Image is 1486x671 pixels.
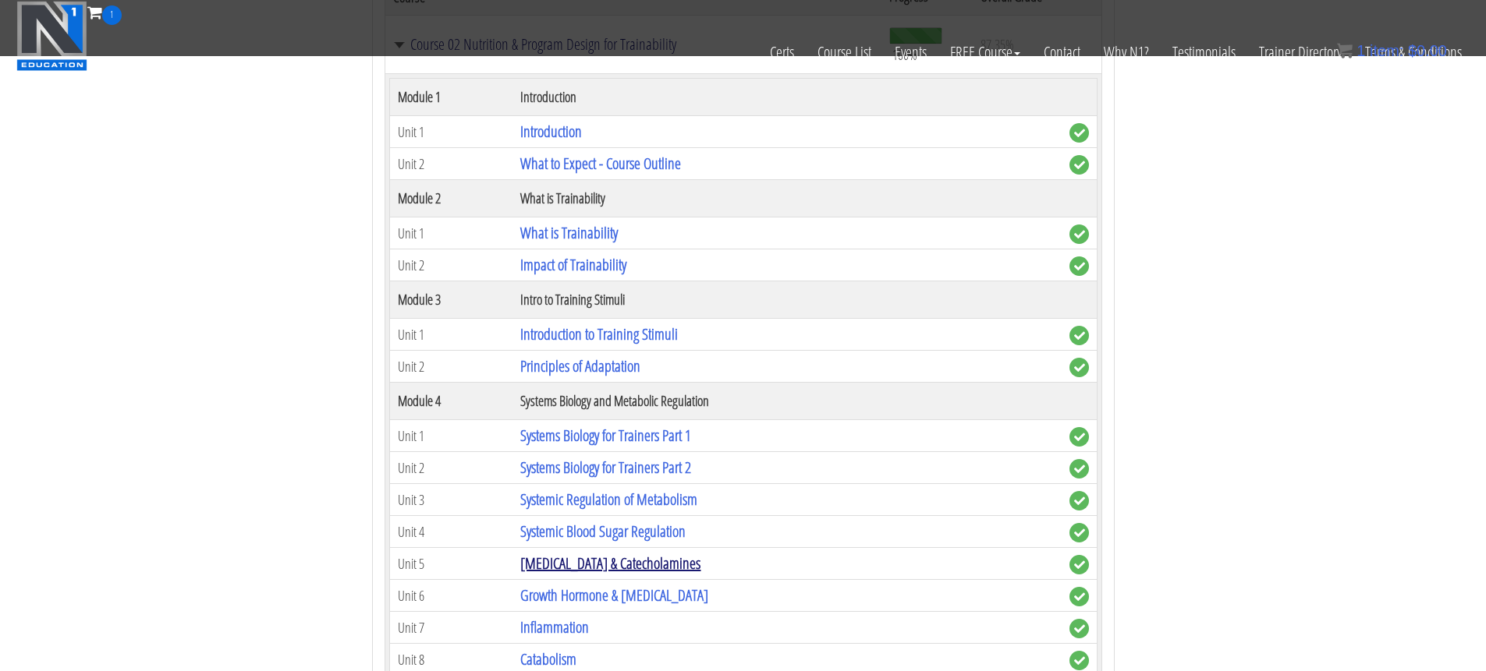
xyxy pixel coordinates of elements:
th: Intro to Training Stimuli [512,281,1061,319]
span: complete [1069,256,1089,276]
a: Systems Biology for Trainers Part 2 [520,457,691,478]
a: Growth Hormone & [MEDICAL_DATA] [520,584,708,606]
img: website_grey.svg [25,41,37,53]
a: Terms & Conditions [1353,25,1474,79]
td: Unit 7 [389,612,512,644]
span: complete [1069,358,1089,377]
a: Why N1? [1092,25,1161,79]
a: What to Expect - Course Outline [520,153,681,174]
a: Events [883,25,938,79]
span: 1 [1357,42,1365,59]
div: Domain: [DOMAIN_NAME] [41,41,172,53]
a: [MEDICAL_DATA] & Catecholamines [520,553,700,574]
td: Unit 1 [389,420,512,452]
img: tab_keywords_by_traffic_grey.svg [155,90,168,103]
th: Introduction [512,79,1061,116]
div: Domain Overview [59,92,140,102]
a: Trainer Directory [1247,25,1353,79]
th: Module 4 [389,383,512,420]
th: Module 1 [389,79,512,116]
span: complete [1069,555,1089,574]
a: Principles of Adaptation [520,355,640,376]
a: Certs [758,25,806,79]
td: Unit 2 [389,452,512,484]
span: 1 [102,5,122,25]
a: Contact [1032,25,1092,79]
span: complete [1069,224,1089,244]
span: complete [1069,491,1089,510]
a: Introduction to Training Stimuli [520,323,678,344]
th: Module 2 [389,180,512,217]
a: Inflammation [520,616,589,637]
div: Keywords by Traffic [172,92,263,102]
th: What is Trainability [512,180,1061,217]
td: Unit 4 [389,516,512,548]
a: Catabolism [520,648,576,669]
th: Module 3 [389,281,512,319]
span: complete [1069,123,1089,143]
img: n1-education [16,1,87,71]
td: Unit 2 [389,148,512,180]
span: item: [1370,42,1403,59]
a: Systems Biology for Trainers Part 1 [520,425,691,446]
td: Unit 6 [389,580,512,612]
span: complete [1069,587,1089,606]
a: Systemic Regulation of Metabolism [520,489,697,510]
a: 1 [87,2,122,23]
span: complete [1069,651,1089,670]
span: complete [1069,326,1089,345]
a: 1 item: $0.00 [1337,42,1447,59]
a: Impact of Trainability [520,254,626,275]
span: $ [1408,42,1417,59]
span: complete [1069,459,1089,479]
th: Systems Biology and Metabolic Regulation [512,383,1061,420]
td: Unit 3 [389,484,512,516]
span: complete [1069,619,1089,638]
a: Systemic Blood Sugar Regulation [520,521,686,542]
td: Unit 1 [389,319,512,351]
a: Course List [806,25,883,79]
td: Unit 2 [389,249,512,281]
a: Testimonials [1161,25,1247,79]
div: v 4.0.25 [44,25,76,37]
td: Unit 5 [389,548,512,580]
span: complete [1069,155,1089,175]
img: icon11.png [1337,43,1353,58]
td: Unit 2 [389,351,512,383]
img: logo_orange.svg [25,25,37,37]
span: complete [1069,427,1089,447]
span: complete [1069,523,1089,542]
a: Introduction [520,121,582,142]
td: Unit 1 [389,217,512,249]
img: tab_domain_overview_orange.svg [42,90,55,103]
a: FREE Course [938,25,1032,79]
td: Unit 1 [389,116,512,148]
a: What is Trainability [520,222,618,243]
bdi: 0.00 [1408,42,1447,59]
